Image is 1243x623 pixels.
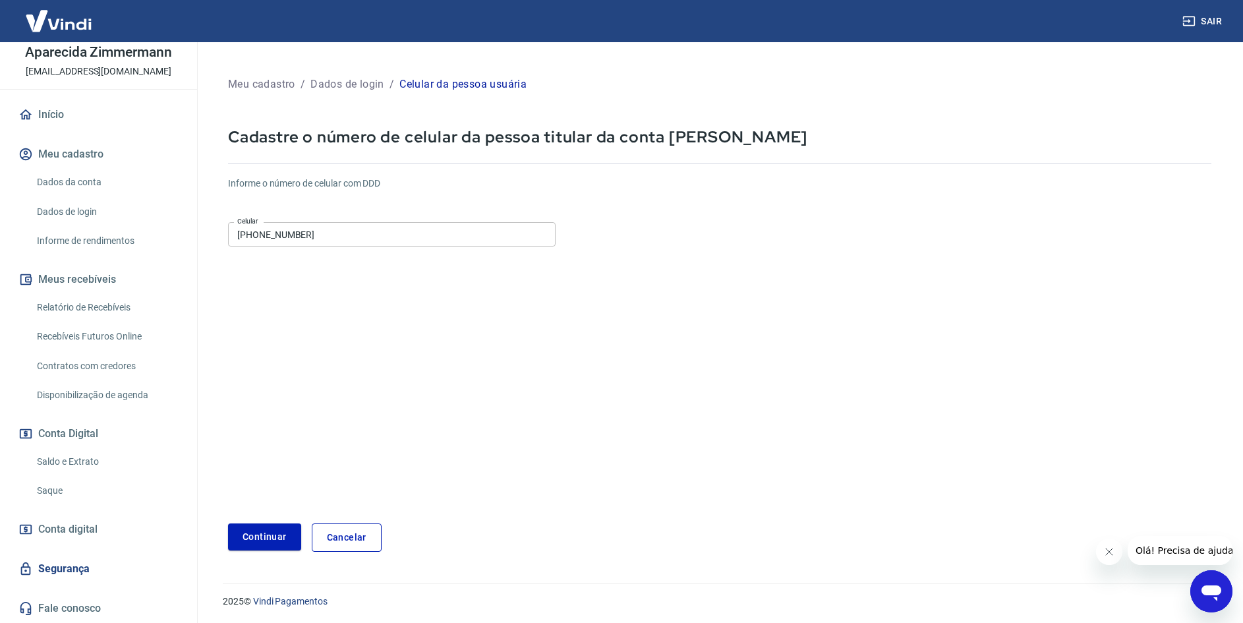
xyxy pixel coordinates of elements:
[16,140,181,169] button: Meu cadastro
[1096,539,1122,565] iframe: Fechar mensagem
[32,227,181,254] a: Informe de rendimentos
[301,76,305,92] p: /
[32,353,181,380] a: Contratos com credores
[16,554,181,583] a: Segurança
[32,477,181,504] a: Saque
[16,515,181,544] a: Conta digital
[310,76,384,92] p: Dados de login
[253,596,328,607] a: Vindi Pagamentos
[390,76,394,92] p: /
[16,1,101,41] img: Vindi
[399,76,527,92] p: Celular da pessoa usuária
[32,448,181,475] a: Saldo e Extrato
[228,127,1211,147] p: Cadastre o número de celular da pessoa titular da conta [PERSON_NAME]
[38,520,98,539] span: Conta digital
[16,265,181,294] button: Meus recebíveis
[1180,9,1227,34] button: Sair
[228,76,295,92] p: Meu cadastro
[312,523,382,552] a: Cancelar
[237,216,258,226] label: Celular
[228,523,301,550] button: Continuar
[1128,536,1232,565] iframe: Mensagem da empresa
[228,177,1211,191] h6: Informe o número de celular com DDD
[32,382,181,409] a: Disponibilização de agenda
[32,323,181,350] a: Recebíveis Futuros Online
[32,169,181,196] a: Dados da conta
[32,198,181,225] a: Dados de login
[16,594,181,623] a: Fale conosco
[223,595,1211,608] p: 2025 ©
[8,9,111,20] span: Olá! Precisa de ajuda?
[32,294,181,321] a: Relatório de Recebíveis
[16,419,181,448] button: Conta Digital
[26,65,171,78] p: [EMAIL_ADDRESS][DOMAIN_NAME]
[1190,570,1232,612] iframe: Botão para abrir a janela de mensagens
[25,45,172,59] p: Aparecida Zimmermann
[16,100,181,129] a: Início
